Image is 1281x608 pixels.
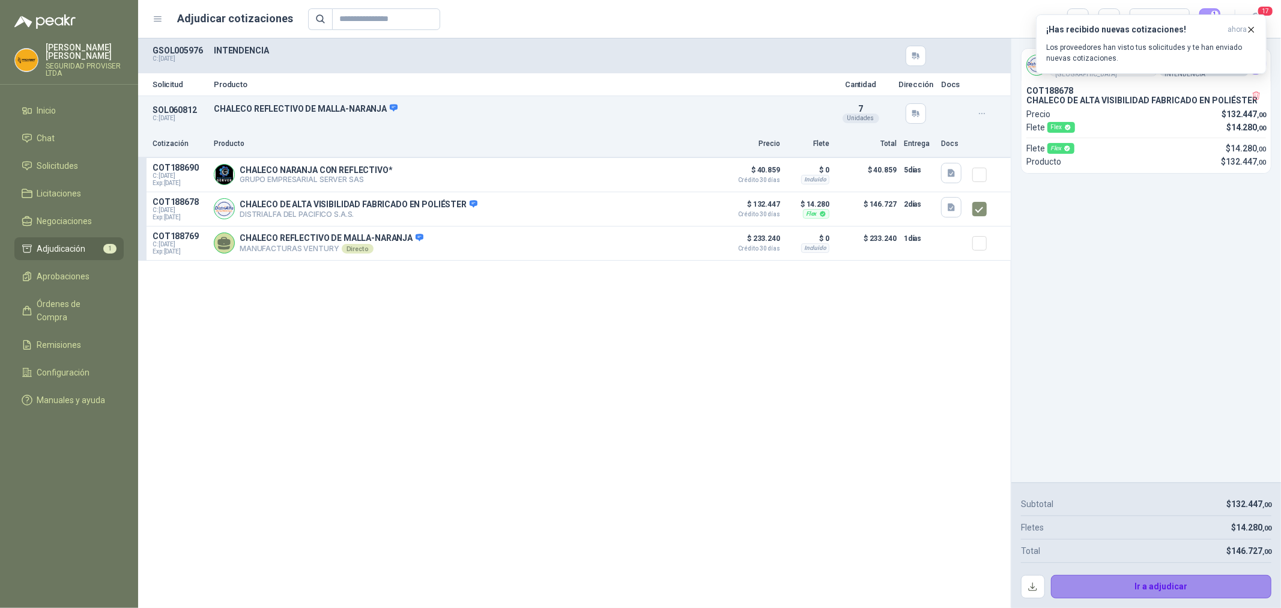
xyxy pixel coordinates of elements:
p: Total [837,138,897,150]
p: $ [1226,121,1266,134]
img: Logo peakr [14,14,76,29]
p: CHALECO REFLECTIVO DE MALLA-NARANJA [214,103,823,114]
img: Company Logo [1027,55,1047,75]
p: C: [DATE] [153,115,207,122]
span: Chat [37,132,55,145]
span: 14.280 [1231,144,1266,153]
p: SOL060812 [153,105,207,115]
p: Fletes [1021,521,1044,534]
p: $ 233.240 [837,231,897,255]
p: COT188769 [153,231,207,241]
a: Órdenes de Compra [14,293,124,329]
span: Inicio [37,104,56,117]
span: Licitaciones [37,187,82,200]
p: COT188690 [153,163,207,172]
p: Docs [941,81,965,88]
p: Solicitud [153,81,207,88]
img: Company Logo [214,165,234,184]
p: 1 días [904,231,934,246]
span: Exp: [DATE] [153,248,207,255]
p: Flete [787,138,829,150]
span: ,00 [1257,145,1266,153]
div: Incluido [801,243,829,253]
a: Chat [14,127,124,150]
img: Company Logo [15,49,38,71]
p: COT188678 [1026,86,1266,96]
p: DISTRIALFA DEL PACIFICO S.A.S. [240,210,477,219]
p: Docs [941,138,965,150]
p: CHALECO NARANJA CON REFLECTIVO* [240,165,393,175]
span: C: [DATE] [153,241,207,248]
button: 1 [1199,8,1221,30]
p: $ [1221,155,1266,168]
h1: Adjudicar cotizaciones [178,10,294,27]
span: 132.447 [1231,499,1271,509]
h3: ¡Has recibido nuevas cotizaciones! [1046,25,1223,35]
p: Total [1021,544,1040,558]
p: $ [1222,108,1267,121]
p: $ 40.859 [720,163,780,183]
p: C: [DATE] [153,55,207,62]
p: COT188678 [153,197,207,207]
p: 2 días [904,197,934,211]
p: Cantidad [831,81,891,88]
span: ahora [1228,25,1247,35]
div: Flex [803,209,829,219]
span: ,00 [1257,111,1266,119]
div: Incluido [801,175,829,184]
div: Unidades [843,114,879,123]
p: $ 146.727 [837,197,897,221]
span: Exp: [DATE] [153,180,207,187]
div: Company LogoDISTRIALFA DEL PACIFICO S.A.S.SEDE NORTE-[GEOGRAPHIC_DATA]GSOL005976-INTENDENCIA [1022,49,1271,81]
span: 17 [1257,5,1274,17]
p: Los proveedores han visto tus solicitudes y te han enviado nuevas cotizaciones. [1046,42,1256,64]
div: Directo [342,244,374,254]
span: Crédito 30 días [720,177,780,183]
p: [PERSON_NAME] [PERSON_NAME] [46,43,124,60]
span: ,00 [1262,501,1271,509]
span: ,00 [1257,124,1266,132]
span: 14.280 [1231,123,1266,132]
p: $ 0 [787,163,829,177]
button: 17 [1245,8,1267,30]
span: Remisiones [37,338,82,351]
span: 14.280 [1236,523,1271,532]
p: $ 40.859 [837,163,897,187]
p: $ 233.240 [720,231,780,252]
p: CHALECO REFLECTIVO DE MALLA-NARANJA [240,233,423,244]
span: Negociaciones [37,214,92,228]
p: $ [1226,142,1266,155]
p: Precio [1026,108,1050,121]
p: $ [1231,521,1271,534]
span: 7 [858,104,863,114]
span: ,00 [1257,159,1266,166]
p: Producto [214,138,713,150]
p: Dirección [898,81,934,88]
a: Solicitudes [14,154,124,177]
span: Exp: [DATE] [153,214,207,221]
p: MANUFACTURAS VENTURY [240,244,423,254]
span: Aprobaciones [37,270,90,283]
p: GRUPO EMPRESARIAL SERVER SAS [240,175,393,184]
p: 5 días [904,163,934,177]
p: Flete [1026,142,1074,155]
p: $ 14.280 [787,197,829,211]
p: INTENDENCIA [214,46,823,55]
span: 146.727 [1231,546,1271,556]
img: Company Logo [214,199,234,219]
a: Aprobaciones [14,265,124,288]
span: ,00 [1262,524,1271,532]
p: $ [1226,544,1271,558]
div: Flex [1047,143,1074,154]
p: Flete [1026,121,1075,134]
div: Flex [1047,122,1075,133]
span: Crédito 30 días [720,211,780,217]
span: 132.447 [1226,157,1266,166]
span: 1 [103,244,117,254]
a: Inicio [14,99,124,122]
p: $ 0 [787,231,829,246]
p: GSOL005976 [153,46,207,55]
p: Cotización [153,138,207,150]
button: Ir a adjudicar [1051,575,1272,599]
span: C: [DATE] [153,172,207,180]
